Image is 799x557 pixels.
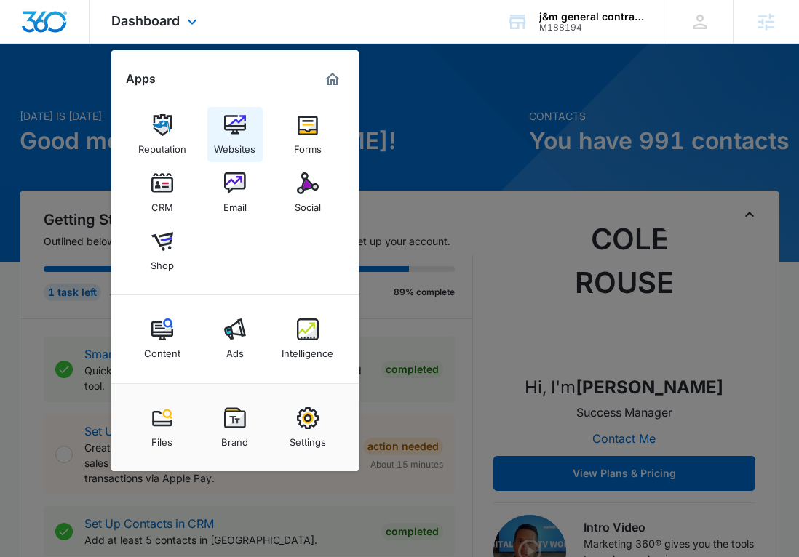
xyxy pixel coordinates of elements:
a: Shop [135,223,190,278]
a: Email [207,165,263,220]
a: Intelligence [280,311,335,366]
a: Settings [280,400,335,455]
a: Forms [280,107,335,162]
a: CRM [135,165,190,220]
div: Intelligence [282,340,333,359]
a: Marketing 360® Dashboard [321,68,344,91]
div: Websites [214,136,255,155]
div: Social [295,194,321,213]
div: Content [144,340,180,359]
div: Forms [294,136,322,155]
div: Reputation [138,136,186,155]
span: Dashboard [111,13,180,28]
a: Reputation [135,107,190,162]
div: Ads [226,340,244,359]
div: Settings [290,429,326,448]
a: Websites [207,107,263,162]
a: Brand [207,400,263,455]
a: Ads [207,311,263,366]
div: Email [223,194,247,213]
h2: Apps [126,72,156,86]
div: account name [539,11,645,23]
a: Content [135,311,190,366]
a: Files [135,400,190,455]
div: Brand [221,429,248,448]
div: CRM [151,194,173,213]
div: Files [151,429,172,448]
div: account id [539,23,645,33]
a: Social [280,165,335,220]
div: Shop [151,252,174,271]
